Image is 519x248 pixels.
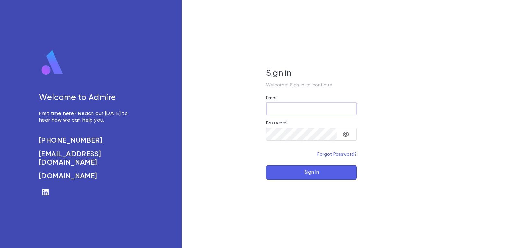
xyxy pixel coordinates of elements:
[339,128,352,141] button: toggle password visibility
[266,95,278,100] label: Email
[39,172,135,181] a: [DOMAIN_NAME]
[266,121,287,126] label: Password
[266,82,357,88] p: Welcome! Sign in to continue.
[39,150,135,167] a: [EMAIL_ADDRESS][DOMAIN_NAME]
[39,136,135,145] a: [PHONE_NUMBER]
[39,93,135,103] h5: Welcome to Admire
[39,111,135,124] p: First time here? Reach out [DATE] to hear how we can help you.
[266,165,357,180] button: Sign In
[266,69,357,78] h5: Sign in
[39,50,66,76] img: logo
[317,152,357,157] a: Forgot Password?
